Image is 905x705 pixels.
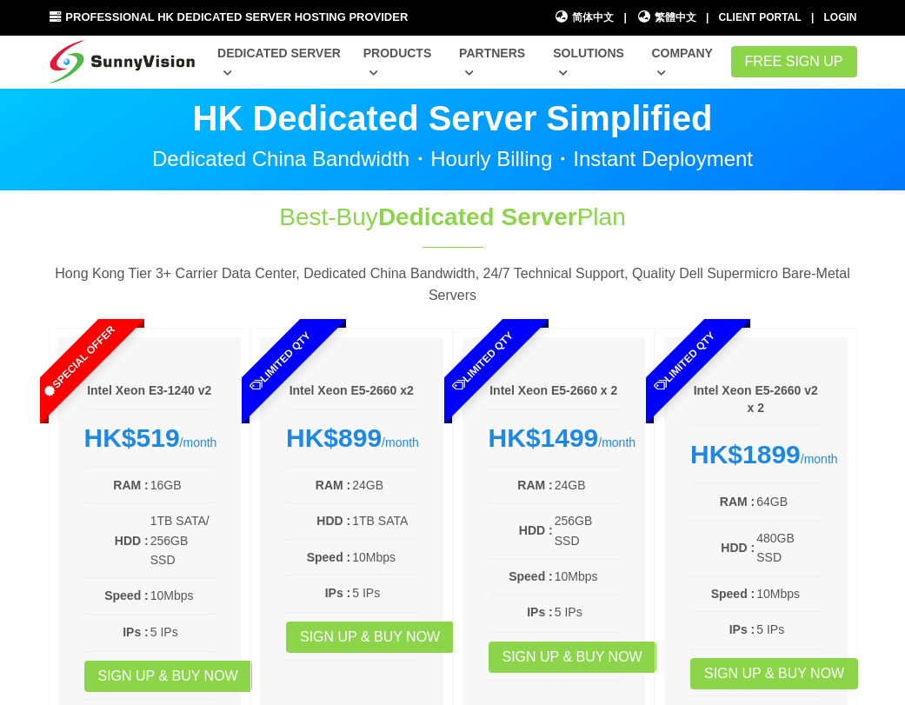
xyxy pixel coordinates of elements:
[811,10,814,26] li: |
[489,423,599,452] strong: HK$1499
[711,587,755,601] b: Speed :
[409,289,556,435] span: Limited Qty
[208,289,354,435] span: Limited Qty
[363,37,438,89] a: Products
[113,478,148,492] b: RAM :
[527,605,553,619] b: IPs :
[150,510,215,570] td: 1TB SATA/ 256GB SSD
[307,550,351,564] b: Speed :
[84,382,216,400] h6: Intel Xeon E3-1240 v2
[509,569,553,583] b: Speed :
[5,289,151,435] span: Special Offer
[553,37,630,89] a: Solutions
[150,475,215,495] td: 16GB
[636,10,696,26] a: 繁體中文
[824,11,857,23] a: Login
[325,586,351,600] b: IPs :
[719,11,802,23] a: Client Portal
[489,382,620,400] h6: Intel Xeon E5-2660 x 2
[720,495,755,509] b: RAM :
[316,514,350,528] b: HDD :
[286,622,454,653] a: Sign up & Buy Now
[123,625,149,639] b: IPs :
[755,528,821,569] td: 480GB SSD
[690,439,822,470] div: /month
[554,475,619,495] td: 24GB
[690,658,858,689] a: Sign up & Buy Now
[115,534,149,548] b: HDD :
[351,547,416,568] td: 10Mbps
[351,582,416,603] td: 5 IPs
[554,566,619,587] td: 10Mbps
[316,478,350,492] b: RAM :
[49,263,857,307] p: Hong Kong Tier 3+ Carrier Data Center, Dedicated China Bandwidth, 24/7 Technical Support, Quality...
[554,510,619,551] td: 256GB SSD
[286,422,417,454] div: /month
[690,440,801,469] strong: HK$1899
[623,10,626,26] li: |
[459,37,532,89] a: Partners
[286,423,382,452] strong: HK$899
[84,423,180,452] strong: HK$519
[104,589,149,602] b: Speed :
[84,422,216,454] div: /month
[378,203,577,230] span: Dedicated Server
[489,642,656,673] a: Sign up & Buy Now
[65,10,408,23] span: Professional HK Dedicated Server Hosting Provider
[555,10,615,26] a: 简体中文
[351,475,416,495] td: 24GB
[84,661,252,692] a: Sign up & Buy Now
[489,422,620,454] div: /month
[721,541,755,555] b: HDD :
[286,382,417,400] h6: Intel Xeon E5-2660 x2
[517,478,552,492] b: RAM :
[706,10,709,26] li: |
[217,37,343,89] a: Dedicated Server
[612,289,758,435] span: Limited Qty
[651,37,720,89] a: Company
[150,585,215,606] td: 10Mbps
[210,200,695,234] h1: Best-Buy Plan
[729,622,755,636] b: IPs :
[519,523,553,537] b: HDD :
[755,619,821,640] td: 5 IPs
[351,510,416,531] td: 1TB SATA
[755,491,821,512] td: 64GB
[150,622,215,642] td: 5 IPs
[49,101,857,136] p: HK Dedicated Server Simplified
[755,583,821,604] td: 10Mbps
[554,602,619,622] td: 5 IPs
[49,149,857,170] p: Dedicated China Bandwidth・Hourly Billing・Instant Deployment
[690,382,822,416] h6: Intel Xeon E5-2660 v2 x 2
[731,46,857,77] a: FREE Sign Up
